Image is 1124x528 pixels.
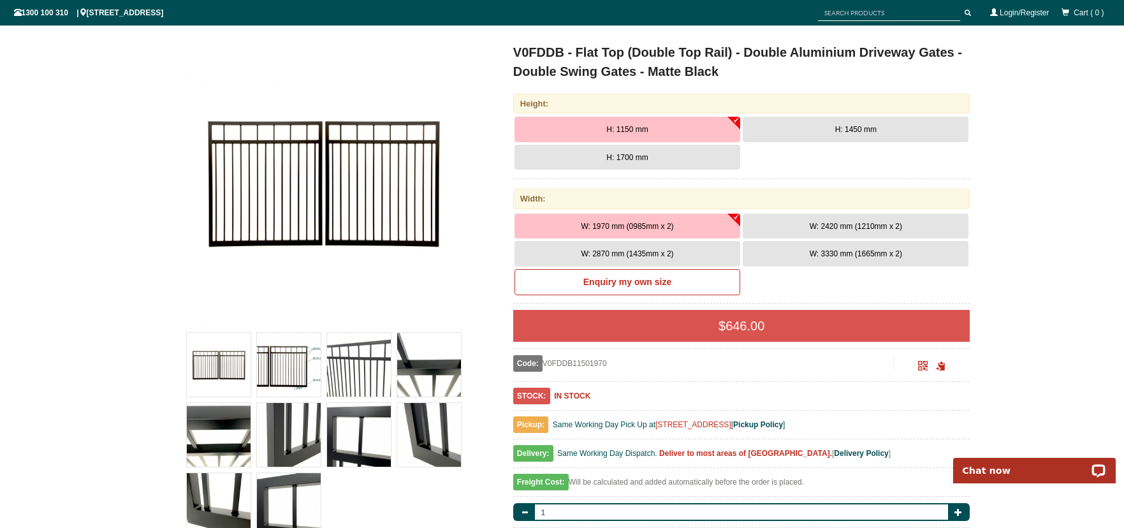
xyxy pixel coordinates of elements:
[659,449,832,458] b: Deliver to most areas of [GEOGRAPHIC_DATA].
[187,333,251,397] img: V0FDDB - Flat Top (Double Top Rail) - Double Aluminium Driveway Gates - Double Swing Gates - Matt...
[945,443,1124,483] iframe: LiveChat chat widget
[513,445,553,462] span: Delivery:
[513,310,970,342] div: $
[513,355,894,372] div: V0FDDB11501970
[14,8,164,17] span: 1300 100 310 | [STREET_ADDRESS]
[810,222,902,231] span: W: 2420 mm (1210mm x 2)
[583,277,671,287] b: Enquiry my own size
[515,214,740,239] button: W: 1970 mm (0985mm x 2)
[733,420,783,429] a: Pickup Policy
[606,153,648,162] span: H: 1700 mm
[327,333,391,397] img: V0FDDB - Flat Top (Double Top Rail) - Double Aluminium Driveway Gates - Double Swing Gates - Matt...
[557,449,657,458] span: Same Working Day Dispatch.
[327,403,391,467] img: V0FDDB - Flat Top (Double Top Rail) - Double Aluminium Driveway Gates - Double Swing Gates - Matt...
[513,355,543,372] span: Code:
[918,363,928,372] a: Click to enlarge and scan to share.
[554,392,590,400] b: IN STOCK
[513,474,569,490] span: Freight Cost:
[397,333,461,397] img: V0FDDB - Flat Top (Double Top Rail) - Double Aluminium Driveway Gates - Double Swing Gates - Matt...
[810,249,902,258] span: W: 3330 mm (1665mm x 2)
[513,388,550,404] span: STOCK:
[743,117,968,142] button: H: 1450 mm
[513,446,970,468] div: [ ]
[1000,8,1049,17] a: Login/Register
[513,189,970,209] div: Width:
[834,449,888,458] a: Delivery Policy
[156,43,493,323] a: V0FDDB - Flat Top (Double Top Rail) - Double Aluminium Driveway Gates - Double Swing Gates - Matt...
[655,420,731,429] a: [STREET_ADDRESS]
[606,125,648,134] span: H: 1150 mm
[818,5,960,21] input: SEARCH PRODUCTS
[257,403,321,467] img: V0FDDB - Flat Top (Double Top Rail) - Double Aluminium Driveway Gates - Double Swing Gates - Matt...
[515,117,740,142] button: H: 1150 mm
[581,222,673,231] span: W: 1970 mm (0985mm x 2)
[184,43,464,323] img: V0FDDB - Flat Top (Double Top Rail) - Double Aluminium Driveway Gates - Double Swing Gates - Matt...
[743,241,968,267] button: W: 3330 mm (1665mm x 2)
[835,125,877,134] span: H: 1450 mm
[257,333,321,397] img: V0FDDB - Flat Top (Double Top Rail) - Double Aluminium Driveway Gates - Double Swing Gates - Matt...
[515,145,740,170] button: H: 1700 mm
[513,474,970,497] div: Will be calculated and added automatically before the order is placed.
[515,241,740,267] button: W: 2870 mm (1435mm x 2)
[726,319,764,333] span: 646.00
[187,403,251,467] img: V0FDDB - Flat Top (Double Top Rail) - Double Aluminium Driveway Gates - Double Swing Gates - Matt...
[513,94,970,114] div: Height:
[513,43,970,81] h1: V0FDDB - Flat Top (Double Top Rail) - Double Aluminium Driveway Gates - Double Swing Gates - Matt...
[936,362,945,371] span: Click to copy the URL
[581,249,673,258] span: W: 2870 mm (1435mm x 2)
[397,403,461,467] img: V0FDDB - Flat Top (Double Top Rail) - Double Aluminium Driveway Gates - Double Swing Gates - Matt...
[515,269,740,296] a: Enquiry my own size
[553,420,785,429] span: Same Working Day Pick Up at [ ]
[513,416,548,433] span: Pickup:
[1074,8,1104,17] span: Cart ( 0 )
[743,214,968,239] button: W: 2420 mm (1210mm x 2)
